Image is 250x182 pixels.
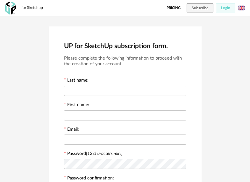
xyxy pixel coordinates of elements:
[21,5,43,11] div: for Sketchup
[5,2,16,15] img: OXP
[64,42,186,50] h2: UP for SketchUp subscription form.
[167,4,181,12] a: Pricing
[64,127,79,133] label: Email:
[64,55,186,67] h3: Please complete the following information to proceed with the creation of your account
[86,151,123,156] i: (12 characters min.)
[238,4,245,11] img: us
[64,78,89,84] label: Last name:
[64,176,114,182] label: Password confirmation:
[187,4,213,12] button: Subscribe
[221,6,230,10] span: Login
[67,151,123,156] label: Password
[216,4,235,12] button: Login
[64,103,89,108] label: First name:
[192,6,208,10] span: Subscribe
